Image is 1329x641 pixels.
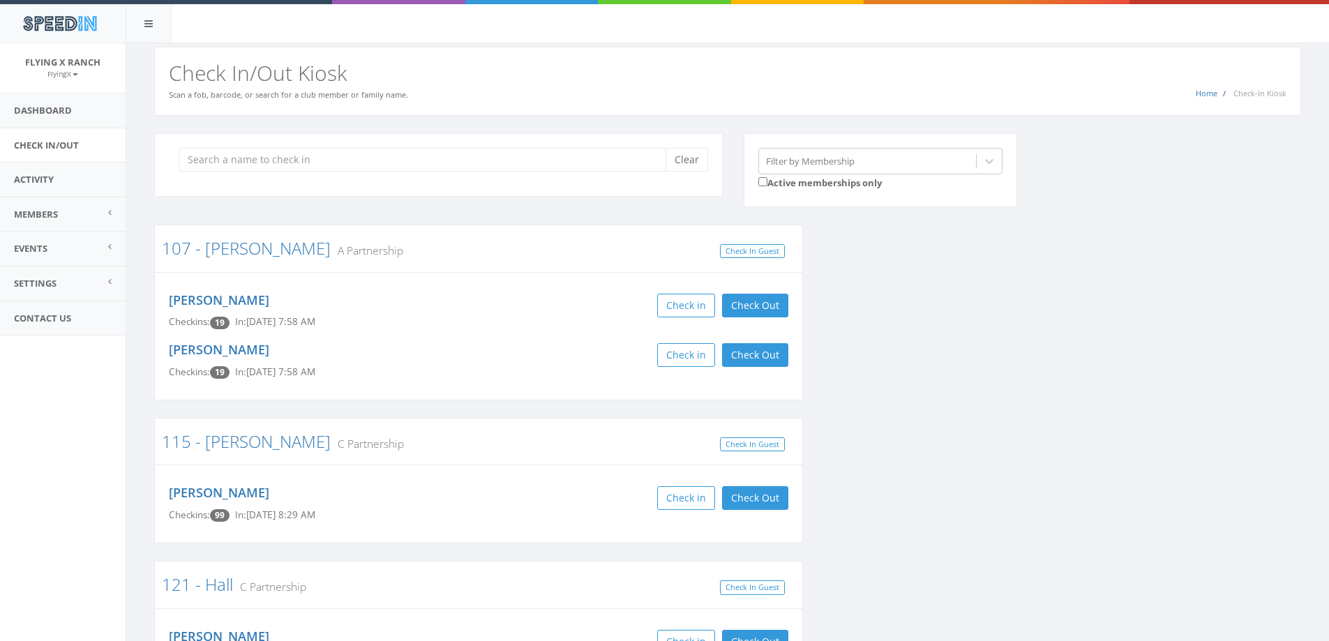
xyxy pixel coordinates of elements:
button: Check in [657,486,715,510]
span: Events [14,242,47,255]
h2: Check In/Out Kiosk [169,61,1286,84]
a: Check In Guest [720,437,785,452]
span: In: [DATE] 8:29 AM [235,508,315,521]
button: Check Out [722,343,788,367]
button: Check Out [722,294,788,317]
a: 107 - [PERSON_NAME] [162,236,331,259]
span: Checkins: [169,508,210,521]
label: Active memberships only [758,174,882,190]
span: Checkins: [169,315,210,328]
a: [PERSON_NAME] [169,292,269,308]
a: 115 - [PERSON_NAME] [162,430,331,453]
span: In: [DATE] 7:58 AM [235,365,315,378]
span: Contact Us [14,312,71,324]
span: Checkin count [210,509,230,522]
small: Scan a fob, barcode, or search for a club member or family name. [169,89,408,100]
span: In: [DATE] 7:58 AM [235,315,315,328]
a: [PERSON_NAME] [169,484,269,501]
a: Check In Guest [720,244,785,259]
a: Check In Guest [720,580,785,595]
button: Check in [657,294,715,317]
a: Home [1196,88,1217,98]
small: C Partnership [331,436,404,451]
button: Check in [657,343,715,367]
a: [PERSON_NAME] [169,341,269,358]
small: C Partnership [233,579,306,594]
span: Settings [14,277,57,289]
span: Checkin count [210,317,230,329]
button: Clear [666,148,708,172]
input: Active memberships only [758,177,767,186]
a: 121 - Hall [162,573,233,596]
span: Flying X Ranch [25,56,100,68]
span: Check-In Kiosk [1233,88,1286,98]
input: Search a name to check in [179,148,676,172]
a: FlyingX [47,67,78,80]
small: FlyingX [47,69,78,79]
span: Checkin count [210,366,230,379]
img: speedin_logo.png [16,10,103,36]
small: A Partnership [331,243,403,258]
span: Checkins: [169,365,210,378]
div: Filter by Membership [766,154,855,167]
button: Check Out [722,486,788,510]
span: Members [14,208,58,220]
